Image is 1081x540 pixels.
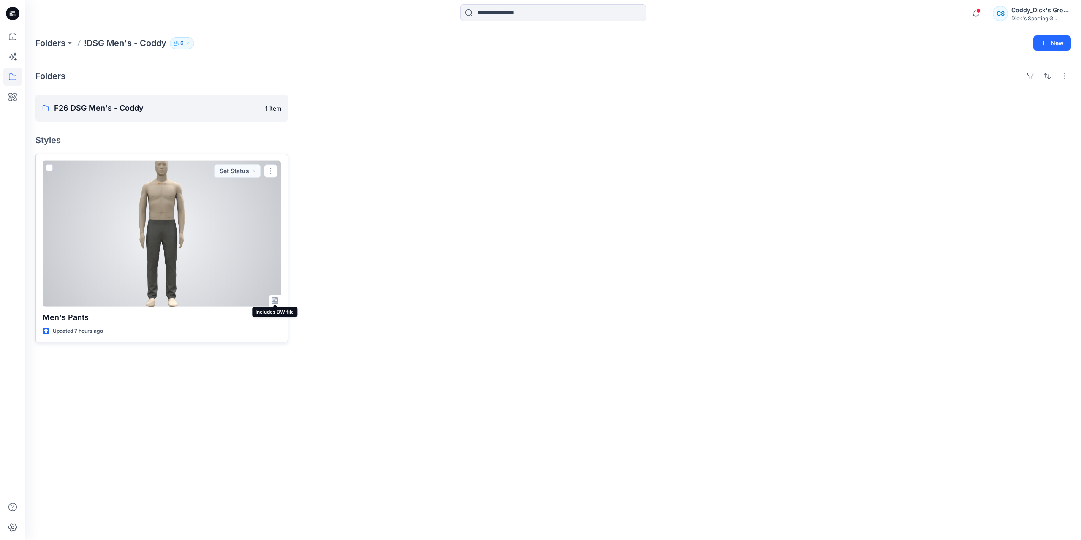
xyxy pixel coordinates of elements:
button: New [1033,35,1071,51]
div: Dick's Sporting G... [1011,15,1070,22]
p: 6 [180,38,184,48]
h4: Folders [35,71,65,81]
p: 1 item [265,104,281,113]
a: F26 DSG Men's - Coddy1 item [35,95,288,122]
h4: Styles [35,135,1071,145]
a: Men's Pants [43,161,281,307]
p: F26 DSG Men's - Coddy [54,102,260,114]
div: CS [993,6,1008,21]
button: 6 [170,37,194,49]
p: Updated 7 hours ago [53,327,103,336]
p: Men's Pants [43,312,281,323]
div: Coddy_Dick's Group [1011,5,1070,15]
a: Folders [35,37,65,49]
p: !DSG Men's - Coddy [84,37,166,49]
